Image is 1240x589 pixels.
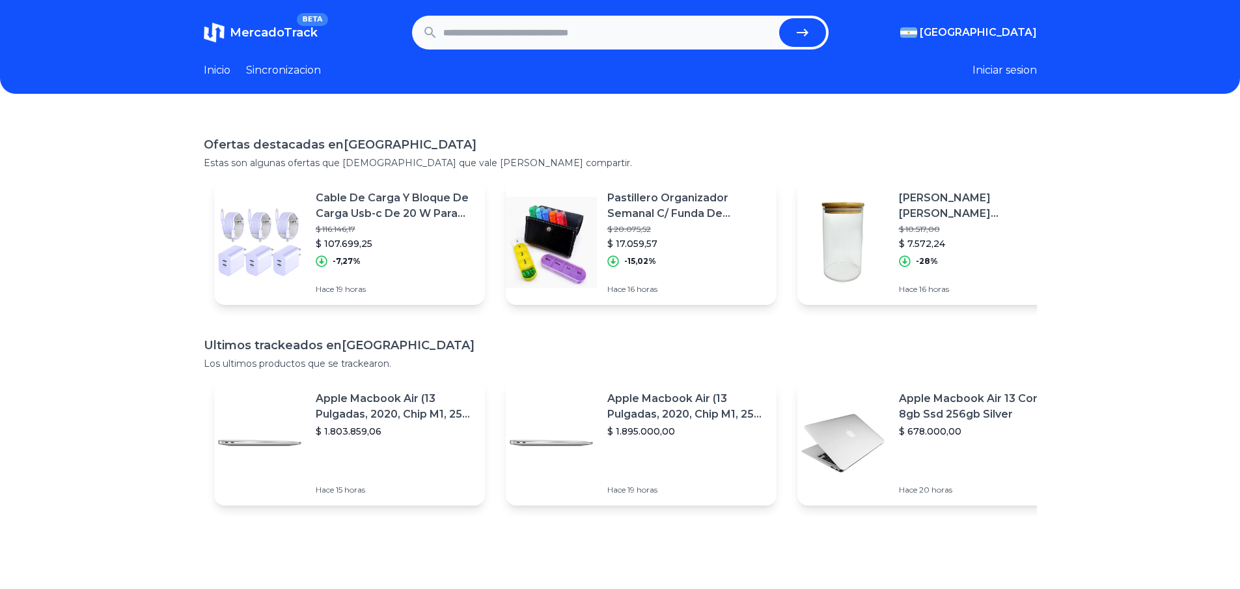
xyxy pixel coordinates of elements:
[204,22,225,43] img: MercadoTrack
[214,197,305,288] img: Featured image
[316,425,475,438] p: $ 1.803.859,06
[230,25,318,40] span: MercadoTrack
[899,224,1058,235] p: $ 10.517,00
[607,485,766,495] p: Hace 19 horas
[506,397,597,489] img: Featured image
[797,180,1068,305] a: Featured image[PERSON_NAME] [PERSON_NAME] [PERSON_NAME] Con Tapa De Bambú 8,5 X 15 Cm$ 10.517,00$...
[204,136,1037,154] h1: Ofertas destacadas en [GEOGRAPHIC_DATA]
[214,397,305,489] img: Featured image
[316,485,475,495] p: Hace 15 horas
[316,391,475,422] p: Apple Macbook Air (13 Pulgadas, 2020, Chip M1, 256 Gb De Ssd, 8 Gb De Ram) - Plata
[607,237,766,250] p: $ 17.059,57
[316,190,475,222] p: Cable De Carga Y Bloque De Carga Usb-c De 20 W Para iPhone 1
[972,63,1037,78] button: Iniciar sesion
[316,237,475,250] p: $ 107.699,25
[916,256,938,266] p: -28%
[316,224,475,235] p: $ 116.146,17
[797,197,889,288] img: Featured image
[506,180,777,305] a: Featured imagePastillero Organizador Semanal C/ Funda De Cuerina Premium$ 20.075,52$ 17.059,57-15...
[204,156,1037,169] p: Estas son algunas ofertas que [DEMOGRAPHIC_DATA] que vale [PERSON_NAME] compartir.
[920,25,1037,40] span: [GEOGRAPHIC_DATA]
[899,485,1058,495] p: Hace 20 horas
[624,256,656,266] p: -15,02%
[797,397,889,489] img: Featured image
[506,381,777,506] a: Featured imageApple Macbook Air (13 Pulgadas, 2020, Chip M1, 256 Gb De Ssd, 8 Gb De Ram) - Plata$...
[297,13,327,26] span: BETA
[204,22,318,43] a: MercadoTrackBETA
[214,180,485,305] a: Featured imageCable De Carga Y Bloque De Carga Usb-c De 20 W Para iPhone 1$ 116.146,17$ 107.699,2...
[899,284,1058,294] p: Hace 16 horas
[899,190,1058,222] p: [PERSON_NAME] [PERSON_NAME] [PERSON_NAME] Con Tapa De Bambú 8,5 X 15 Cm
[607,391,766,422] p: Apple Macbook Air (13 Pulgadas, 2020, Chip M1, 256 Gb De Ssd, 8 Gb De Ram) - Plata
[899,391,1058,422] p: Apple Macbook Air 13 Core I5 8gb Ssd 256gb Silver
[204,357,1037,370] p: Los ultimos productos que se trackearon.
[900,27,917,38] img: Argentina
[214,381,485,506] a: Featured imageApple Macbook Air (13 Pulgadas, 2020, Chip M1, 256 Gb De Ssd, 8 Gb De Ram) - Plata$...
[607,284,766,294] p: Hace 16 horas
[900,25,1037,40] button: [GEOGRAPHIC_DATA]
[899,237,1058,250] p: $ 7.572,24
[204,336,1037,354] h1: Ultimos trackeados en [GEOGRAPHIC_DATA]
[506,197,597,288] img: Featured image
[607,425,766,438] p: $ 1.895.000,00
[607,190,766,222] p: Pastillero Organizador Semanal C/ Funda De Cuerina Premium
[333,256,361,266] p: -7,27%
[607,224,766,235] p: $ 20.075,52
[204,63,230,78] a: Inicio
[797,381,1068,506] a: Featured imageApple Macbook Air 13 Core I5 8gb Ssd 256gb Silver$ 678.000,00Hace 20 horas
[246,63,321,78] a: Sincronizacion
[316,284,475,294] p: Hace 19 horas
[899,425,1058,438] p: $ 678.000,00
